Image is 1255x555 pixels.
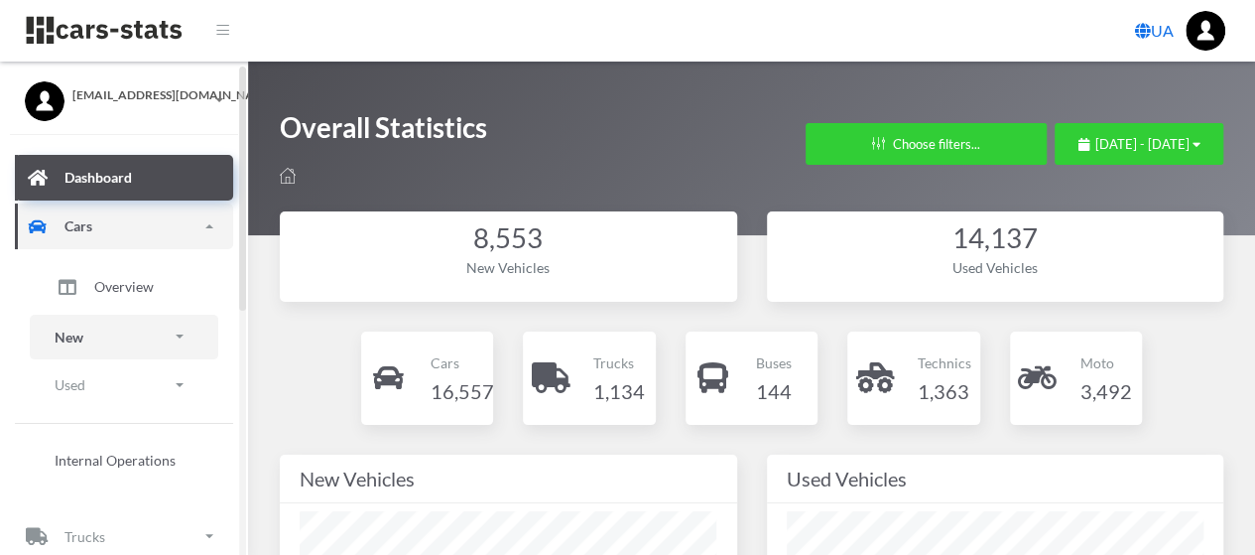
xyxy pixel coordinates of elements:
h4: 144 [755,375,791,407]
a: Cars [15,204,233,249]
a: Used [30,362,218,407]
h4: 16,557 [431,375,494,407]
div: Used Vehicles [787,257,1204,278]
a: Dashboard [15,155,233,201]
div: New Vehicles [300,257,717,278]
button: Choose filters... [806,123,1047,165]
span: Overview [94,276,154,297]
p: Dashboard [64,165,132,190]
span: [EMAIL_ADDRESS][DOMAIN_NAME] [72,86,223,104]
a: UA [1127,11,1182,51]
span: Internal Operations [55,450,176,471]
h1: Overall Statistics [280,109,487,156]
img: ... [1186,11,1225,51]
p: Cars [64,213,92,238]
p: Buses [755,350,791,375]
a: Overview [30,262,218,312]
p: Trucks [593,350,645,375]
p: Trucks [64,524,105,549]
a: [EMAIL_ADDRESS][DOMAIN_NAME] [25,81,223,104]
button: [DATE] - [DATE] [1055,123,1223,165]
p: Moto [1079,350,1131,375]
img: navbar brand [25,15,184,46]
div: 14,137 [787,219,1204,258]
div: 8,553 [300,219,717,258]
p: Used [55,372,85,397]
div: New Vehicles [300,463,717,494]
p: New [55,325,83,349]
h4: 3,492 [1079,375,1131,407]
p: Cars [431,350,494,375]
a: Internal Operations [30,440,218,481]
h4: 1,363 [918,375,971,407]
a: New [30,315,218,359]
div: Used Vehicles [787,463,1204,494]
span: [DATE] - [DATE] [1095,136,1190,152]
h4: 1,134 [593,375,645,407]
p: Technics [918,350,971,375]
